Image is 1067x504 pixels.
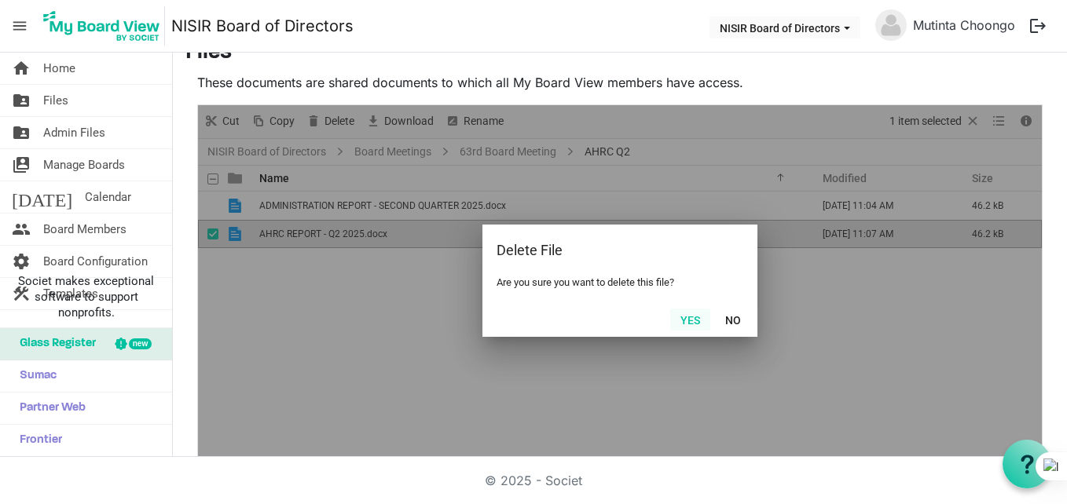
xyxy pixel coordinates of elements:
[12,246,31,277] span: settings
[12,181,72,213] span: [DATE]
[85,181,131,213] span: Calendar
[43,246,148,277] span: Board Configuration
[171,10,354,42] a: NISIR Board of Directors
[43,53,75,84] span: Home
[129,338,152,349] div: new
[12,117,31,148] span: folder_shared
[12,53,31,84] span: home
[670,309,710,331] button: Yes
[12,328,96,360] span: Glass Register
[43,149,125,181] span: Manage Boards
[12,214,31,245] span: people
[497,276,743,288] div: Are you sure you want to delete this file?
[197,73,1043,92] p: These documents are shared documents to which all My Board View members have access.
[709,16,860,38] button: NISIR Board of Directors dropdownbutton
[38,6,165,46] img: My Board View Logo
[497,239,694,262] div: Delete File
[12,425,62,456] span: Frontier
[5,11,35,41] span: menu
[12,149,31,181] span: switch_account
[907,9,1021,41] a: Mutinta Choongo
[485,473,582,488] a: © 2025 - Societ
[185,40,1054,67] h3: Files
[1021,9,1054,42] button: logout
[12,393,86,424] span: Partner Web
[715,309,751,331] button: No
[38,6,171,46] a: My Board View Logo
[43,214,126,245] span: Board Members
[12,85,31,116] span: folder_shared
[43,117,105,148] span: Admin Files
[12,360,57,392] span: Sumac
[875,9,907,41] img: no-profile-picture.svg
[43,85,68,116] span: Files
[7,273,165,320] span: Societ makes exceptional software to support nonprofits.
